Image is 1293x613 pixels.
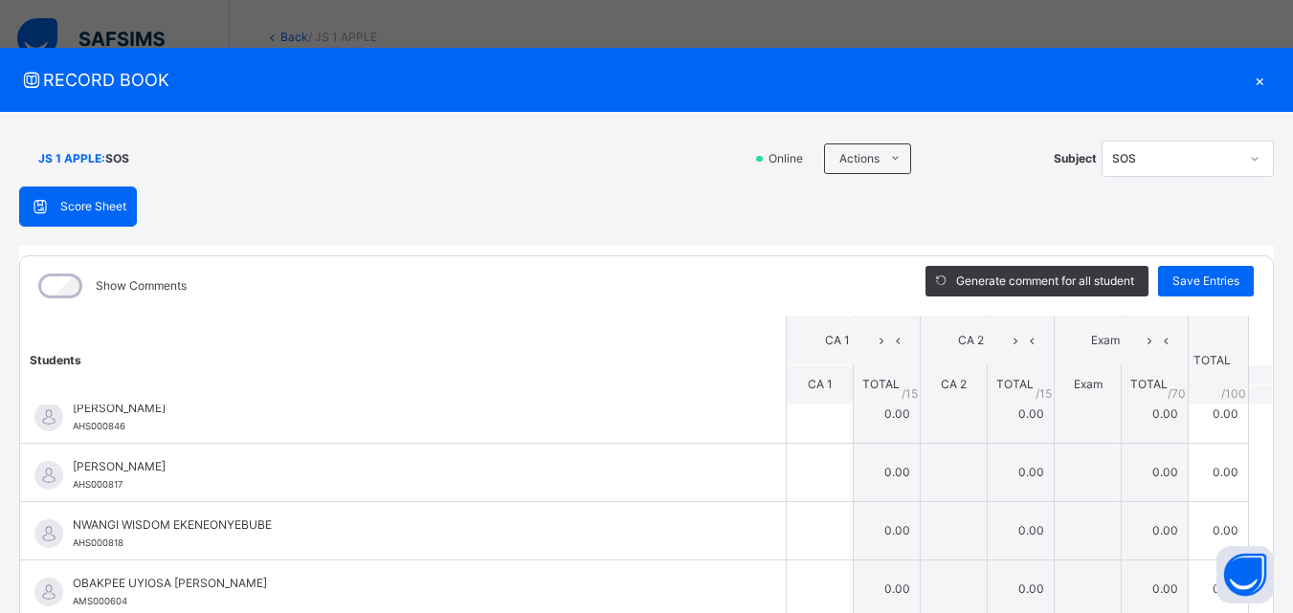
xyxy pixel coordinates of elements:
span: Students [30,352,81,366]
span: Generate comment for all student [956,273,1134,290]
span: Score Sheet [60,198,126,215]
span: [PERSON_NAME] [73,400,743,417]
span: Exam [1069,332,1141,349]
span: Online [767,150,814,167]
span: TOTAL [862,377,900,391]
span: NWANGI WISDOM EKENEONYEBUBE [73,516,743,534]
span: Subject [1054,150,1097,167]
span: JS 1 APPLE : [38,150,105,167]
span: AHS000846 [73,421,125,431]
span: Save Entries [1172,273,1239,290]
td: 0.00 [854,384,921,443]
span: CA 1 [808,377,833,391]
span: TOTAL [1130,377,1168,391]
td: 0.00 [1189,443,1249,501]
td: 0.00 [988,384,1055,443]
img: default.svg [34,519,63,548]
td: 0.00 [1122,443,1189,501]
td: 0.00 [988,443,1055,501]
td: 0.00 [854,443,921,501]
span: / 15 [1036,384,1052,402]
span: SOS [105,150,129,167]
img: default.svg [34,403,63,431]
span: [PERSON_NAME] [73,458,743,475]
span: Exam [1074,377,1103,391]
div: SOS [1112,150,1238,167]
span: AHS000818 [73,537,123,548]
span: / 15 [902,384,918,402]
button: Open asap [1216,546,1274,603]
span: CA 1 [801,332,873,349]
img: default.svg [34,578,63,606]
td: 0.00 [988,501,1055,559]
td: 0.00 [1189,384,1249,443]
td: 0.00 [1189,501,1249,559]
span: TOTAL [996,377,1034,391]
span: AHS000817 [73,479,123,490]
span: RECORD BOOK [19,67,1245,93]
span: CA 2 [941,377,967,391]
div: × [1245,67,1274,93]
span: OBAKPEE UYIOSA [PERSON_NAME] [73,575,743,592]
span: /100 [1221,384,1246,402]
img: default.svg [34,461,63,490]
td: 0.00 [1122,501,1189,559]
span: Actions [839,150,880,167]
span: AMS000604 [73,596,127,606]
span: CA 2 [935,332,1007,349]
label: Show Comments [96,277,187,295]
td: 0.00 [854,501,921,559]
th: TOTAL [1189,316,1249,405]
td: 0.00 [1122,384,1189,443]
span: / 70 [1168,384,1186,402]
